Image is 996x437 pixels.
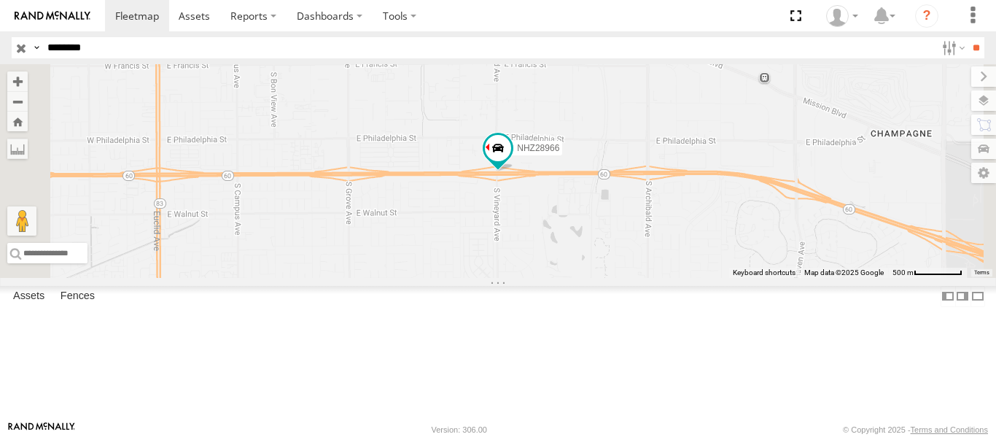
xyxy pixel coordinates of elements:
label: Hide Summary Table [970,286,985,307]
label: Search Query [31,37,42,58]
button: Drag Pegman onto the map to open Street View [7,206,36,236]
label: Search Filter Options [936,37,968,58]
span: Map data ©2025 Google [804,268,884,276]
a: Terms (opens in new tab) [974,270,989,276]
label: Dock Summary Table to the Right [955,286,970,307]
span: 500 m [892,268,914,276]
img: rand-logo.svg [15,11,90,21]
label: Measure [7,139,28,159]
label: Map Settings [971,163,996,183]
a: Visit our Website [8,422,75,437]
button: Keyboard shortcuts [733,268,795,278]
label: Dock Summary Table to the Left [941,286,955,307]
i: ? [915,4,938,28]
button: Map scale: 500 m per 63 pixels [888,268,967,278]
label: Fences [53,286,102,306]
button: Zoom out [7,91,28,112]
div: Version: 306.00 [432,425,487,434]
div: Zulema McIntosch [821,5,863,27]
button: Zoom Home [7,112,28,131]
label: Assets [6,286,52,306]
span: NHZ28966 [517,143,559,153]
a: Terms and Conditions [911,425,988,434]
button: Zoom in [7,71,28,91]
div: © Copyright 2025 - [843,425,988,434]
